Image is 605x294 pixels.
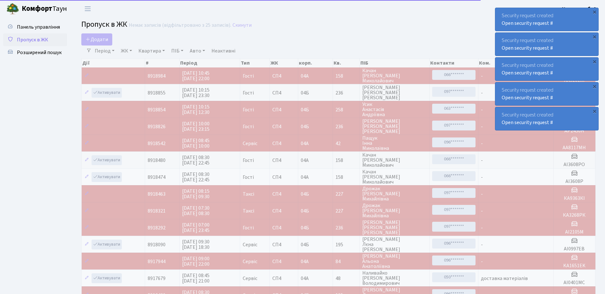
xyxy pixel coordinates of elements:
[362,237,427,252] span: [PERSON_NAME] Лєна [PERSON_NAME]
[362,119,427,134] span: [PERSON_NAME] [PERSON_NAME] [PERSON_NAME]
[22,3,52,14] b: Комфорт
[495,58,598,80] div: Security request created
[182,70,210,82] span: [DATE] 10:45 [DATE] 22:00
[336,124,357,129] span: 236
[3,46,67,59] a: Розширений пошук
[270,59,298,67] th: ЖК
[556,280,593,286] h5: АІ0401МС
[243,259,257,264] span: Сервіс
[182,171,210,183] span: [DATE] 08:30 [DATE] 22:45
[430,59,478,67] th: Контакти
[243,158,254,163] span: Гості
[272,158,295,163] span: СП4
[92,273,122,283] a: Активувати
[495,8,598,31] div: Security request created
[243,276,257,281] span: Сервіс
[481,123,483,130] span: -
[272,208,295,213] span: СП4
[272,73,295,79] span: СП4
[240,59,270,67] th: Тип
[182,255,210,268] span: [DATE] 09:00 [DATE] 22:00
[556,263,593,269] h5: KA1651EK
[591,108,598,114] div: ×
[272,175,295,180] span: СП4
[556,128,593,134] h5: АР2450Н
[362,270,427,286] span: Наливайко [PERSON_NAME] Володимирович
[148,207,166,214] span: 8918321
[336,242,357,247] span: 195
[481,174,483,181] span: -
[301,191,309,198] span: 04Б
[502,69,553,76] a: Open security request #
[333,59,360,67] th: Кв.
[272,259,295,264] span: СП4
[495,82,598,105] div: Security request created
[182,120,210,133] span: [DATE] 10:00 [DATE] 23:15
[336,192,357,197] span: 227
[182,87,210,99] span: [DATE] 10:15 [DATE] 23:30
[243,208,254,213] span: Таксі
[243,192,254,197] span: Таксі
[148,89,166,96] span: 8918855
[148,174,166,181] span: 8918474
[148,123,166,130] span: 8918826
[301,140,309,147] span: 04А
[148,106,166,113] span: 8918854
[336,141,357,146] span: 42
[336,259,357,264] span: 84
[232,22,252,28] a: Скинути
[182,238,210,251] span: [DATE] 09:30 [DATE] 18:30
[301,157,309,164] span: 04А
[129,22,231,28] div: Немає записів (відфільтровано з 25 записів).
[556,178,593,185] h5: АІ3608Р
[556,162,593,168] h5: АІ3608РО
[82,59,145,67] th: Дії
[136,45,167,56] a: Квартира
[92,172,122,182] a: Активувати
[481,241,483,248] span: -
[362,186,427,201] span: Дрожак [PERSON_NAME] Михайлівна
[478,59,554,67] th: Ком.
[481,157,483,164] span: -
[336,158,357,163] span: 158
[495,33,598,56] div: Security request created
[22,3,67,14] span: Таун
[272,276,295,281] span: СП4
[243,124,254,129] span: Гості
[243,90,254,95] span: Гості
[80,3,96,14] button: Переключити навігацію
[556,195,593,201] h5: КА9363КІ
[336,175,357,180] span: 158
[301,123,309,130] span: 04Б
[481,224,483,231] span: -
[301,207,309,214] span: 04Б
[362,254,427,269] span: [PERSON_NAME] Альона Анатоліївна
[556,229,593,235] h5: АІ2105М
[502,45,553,52] a: Open security request #
[182,205,210,217] span: [DATE] 07:30 [DATE] 08:30
[272,225,295,230] span: СП4
[148,258,166,265] span: 8917944
[556,212,593,218] h5: КА3268РК
[495,107,598,130] div: Security request created
[182,154,210,166] span: [DATE] 08:30 [DATE] 22:45
[301,73,309,80] span: 04А
[362,102,427,117] span: Усик Анастасія Андріївна
[591,58,598,65] div: ×
[298,59,333,67] th: корп.
[17,49,62,56] span: Розширений пошук
[301,275,309,282] span: 04А
[362,203,427,218] span: Дрожак [PERSON_NAME] Михайлівна
[81,19,127,30] span: Пропуск в ЖК
[17,36,48,43] span: Пропуск в ЖК
[502,119,553,126] a: Open security request #
[591,9,598,15] div: ×
[481,207,483,214] span: -
[481,73,483,80] span: -
[272,192,295,197] span: СП4
[481,191,483,198] span: -
[243,141,257,146] span: Сервіс
[243,242,257,247] span: Сервіс
[3,21,67,33] a: Панель управління
[180,59,240,67] th: Період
